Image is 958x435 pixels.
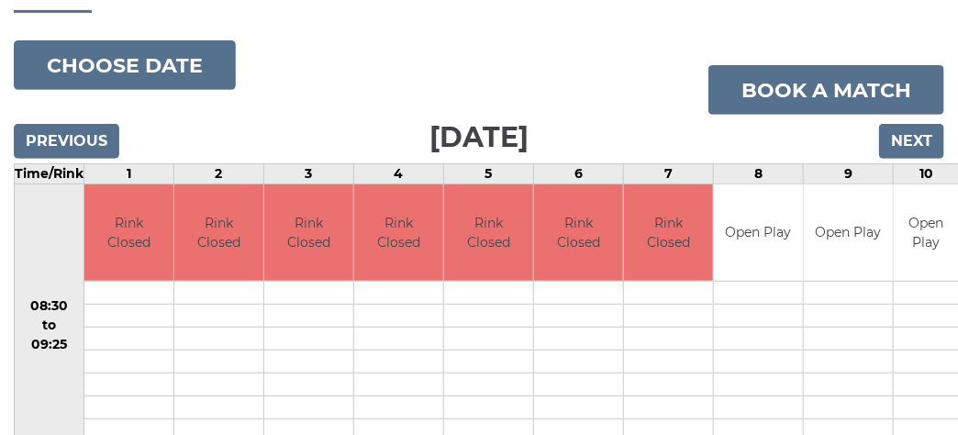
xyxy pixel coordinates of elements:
td: Rink Closed [444,184,533,281]
td: Rink Closed [624,184,713,281]
td: Rink Closed [174,184,263,281]
a: Book a match [708,65,944,115]
td: 3 [264,164,354,184]
td: 4 [354,164,444,184]
td: Rink Closed [534,184,623,281]
td: Rink Closed [264,184,353,281]
td: 2 [174,164,264,184]
td: 7 [624,164,714,184]
td: Rink Closed [354,184,443,281]
input: Next [879,124,944,159]
input: Previous [14,124,119,159]
td: 9 [804,164,894,184]
td: Open Play [804,184,893,281]
td: 5 [444,164,534,184]
td: 6 [534,164,624,184]
td: 8 [714,164,804,184]
td: 1 [84,164,174,184]
td: Open Play [714,184,803,281]
button: Choose date [14,40,236,90]
td: Time/Rink [15,164,84,184]
td: Rink Closed [84,184,173,281]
